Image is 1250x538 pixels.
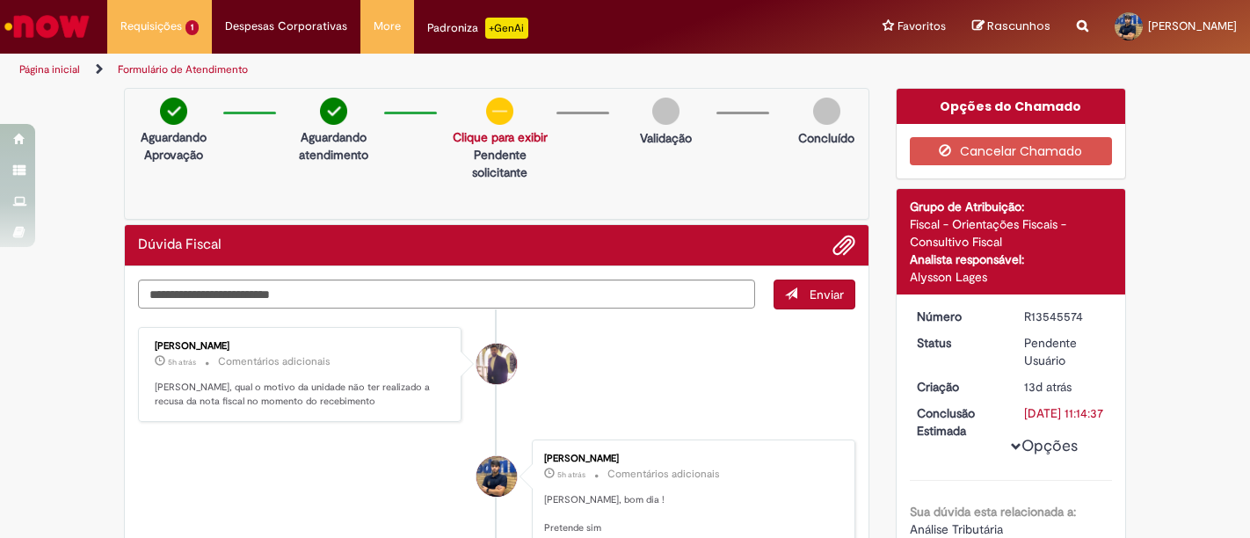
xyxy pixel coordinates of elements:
span: 1 [185,20,199,35]
button: Adicionar anexos [832,234,855,257]
p: Pendente solicitante [453,146,548,181]
span: Enviar [810,287,844,302]
dt: Conclusão Estimada [904,404,1012,440]
a: Clique para exibir [453,129,548,145]
dt: Criação [904,378,1012,396]
button: Cancelar Chamado [910,137,1113,165]
button: Enviar [774,280,855,309]
p: [PERSON_NAME], qual o motivo da unidade não ter realizado a recusa da nota fiscal no momento do r... [155,381,447,408]
div: Grupo de Atribuição: [910,198,1113,215]
div: 18/09/2025 07:31:18 [1024,378,1106,396]
ul: Trilhas de página [13,54,820,86]
p: Aguardando atendimento [292,128,374,164]
img: img-circle-grey.png [652,98,680,125]
div: Opções do Chamado [897,89,1126,124]
span: 5h atrás [168,357,196,367]
small: Comentários adicionais [607,467,720,482]
div: [PERSON_NAME] [544,454,837,464]
div: Analista responsável: [910,251,1113,268]
small: Comentários adicionais [218,354,331,369]
span: Rascunhos [987,18,1050,34]
p: Aguardando Aprovação [132,128,214,164]
span: Análise Tributária [910,521,1003,537]
span: Requisições [120,18,182,35]
dt: Número [904,308,1012,325]
div: Gabriel Rodrigues Barao [476,344,517,384]
p: +GenAi [485,18,528,39]
span: 5h atrás [557,469,585,480]
a: Página inicial [19,62,80,76]
span: More [374,18,401,35]
img: circle-minus.png [486,98,513,125]
div: Padroniza [427,18,528,39]
time: 30/09/2025 11:11:55 [168,357,196,367]
time: 18/09/2025 07:31:18 [1024,379,1072,395]
img: ServiceNow [2,9,92,44]
a: Rascunhos [972,18,1050,35]
div: [PERSON_NAME] [155,341,447,352]
p: Concluído [798,129,854,147]
dt: Status [904,334,1012,352]
p: Validação [640,129,692,147]
span: [PERSON_NAME] [1148,18,1237,33]
h2: Dúvida Fiscal Histórico de tíquete [138,237,222,253]
div: Fiscal - Orientações Fiscais - Consultivo Fiscal [910,215,1113,251]
img: check-circle-green.png [160,98,187,125]
div: Luiz Hermida Sales Viana [476,456,517,497]
span: Despesas Corporativas [225,18,347,35]
div: Alysson Lages [910,268,1113,286]
span: Favoritos [898,18,946,35]
p: [PERSON_NAME], bom dia ! Pretende sim [544,493,837,534]
div: R13545574 [1024,308,1106,325]
div: Pendente Usuário [1024,334,1106,369]
span: 13d atrás [1024,379,1072,395]
b: Sua dúvida esta relacionada a: [910,504,1076,520]
a: Formulário de Atendimento [118,62,248,76]
time: 30/09/2025 10:49:20 [557,469,585,480]
div: [DATE] 11:14:37 [1024,404,1106,422]
img: img-circle-grey.png [813,98,840,125]
img: check-circle-green.png [320,98,347,125]
textarea: Digite sua mensagem aqui... [138,280,755,309]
